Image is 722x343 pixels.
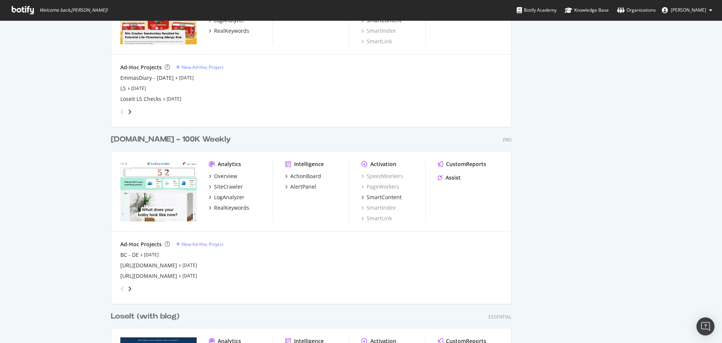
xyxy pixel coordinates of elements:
div: Ad-Hoc Projects [120,241,162,248]
a: [DATE] [144,252,159,258]
a: [DATE] [182,262,197,268]
a: [DOMAIN_NAME] - 100K Weekly [111,134,234,145]
a: CustomReports [438,160,486,168]
div: SmartContent [367,194,402,201]
a: SmartLink [361,215,392,222]
div: LogAnalyzer [214,194,244,201]
div: Assist [446,174,461,181]
div: angle-right [127,285,132,293]
a: RealKeywords [209,27,249,35]
a: [DATE] [167,96,181,102]
div: ActionBoard [290,172,321,180]
div: Analytics [218,160,241,168]
div: New Ad-Hoc Project [182,64,223,70]
a: AlertPanel [285,183,316,191]
a: [DATE] [182,273,197,279]
a: [URL][DOMAIN_NAME] [120,272,177,280]
a: SmartContent [361,194,402,201]
a: New Ad-Hoc Project [176,241,223,247]
a: Overview [209,172,237,180]
div: RealKeywords [214,27,249,35]
a: LoseIt (with blog) [111,311,182,322]
div: SiteCrawler [214,183,243,191]
a: Assist [438,174,461,181]
a: EmmasDiary - [DATE] [120,74,174,82]
a: LogAnalyzer [209,194,244,201]
div: AlertPanel [290,183,316,191]
div: RealKeywords [214,204,249,212]
a: BC - DE [120,251,139,259]
div: Ad-Hoc Projects [120,64,162,71]
a: SmartLink [361,38,392,45]
button: [PERSON_NAME] [656,4,718,16]
span: Bill Elward [671,7,706,13]
a: [DATE] [179,75,194,81]
div: Intelligence [294,160,324,168]
div: Organizations [617,6,656,14]
div: CustomReports [446,160,486,168]
a: RealKeywords [209,204,249,212]
a: PageWorkers [361,183,399,191]
div: angle-right [127,108,132,116]
a: SiteCrawler [209,183,243,191]
div: Knowledge Base [565,6,609,14]
span: Welcome back, [PERSON_NAME] ! [39,7,108,13]
div: Activation [370,160,396,168]
a: SpeedWorkers [361,172,403,180]
div: angle-left [117,106,127,118]
a: New Ad-Hoc Project [176,64,223,70]
a: [URL][DOMAIN_NAME] [120,262,177,269]
a: ActionBoard [285,172,321,180]
img: babycenter.com [120,160,197,221]
div: Essential [488,314,511,320]
div: LoseIt (with blog) [111,311,179,322]
div: angle-left [117,283,127,295]
a: Loseit LS Checks [120,95,161,103]
div: Open Intercom Messenger [696,317,714,335]
a: [DATE] [131,85,146,91]
div: New Ad-Hoc Project [182,241,223,247]
a: LS [120,85,126,92]
a: SmartIndex [361,204,396,212]
div: Overview [214,172,237,180]
div: Botify Academy [517,6,557,14]
div: Pro [503,137,511,143]
a: SmartIndex [361,27,396,35]
div: [DOMAIN_NAME] - 100K Weekly [111,134,231,145]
